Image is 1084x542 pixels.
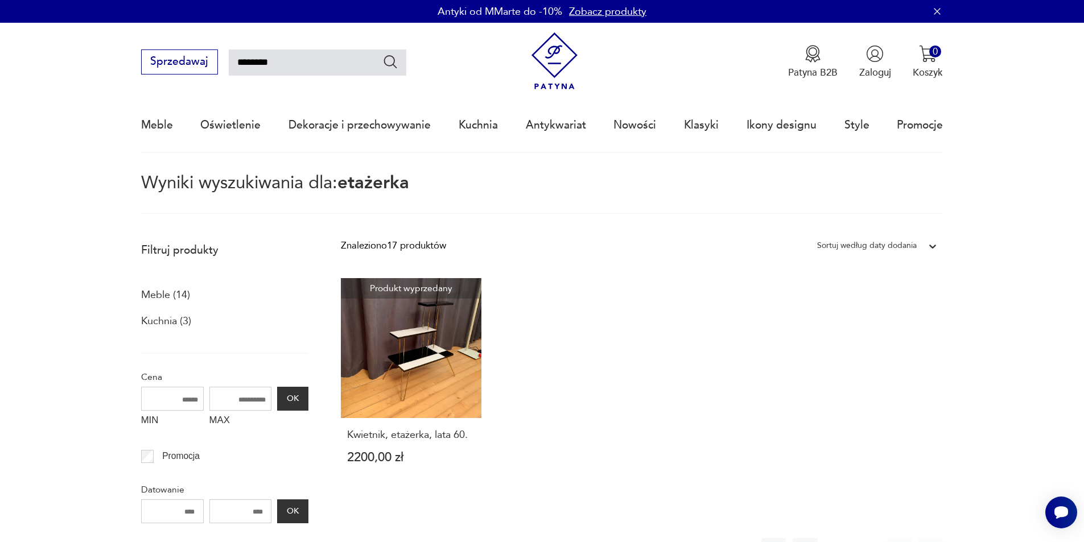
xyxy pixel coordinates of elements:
img: Ikona koszyka [919,45,937,63]
a: Kuchnia (3) [141,312,191,331]
img: Ikona medalu [804,45,822,63]
p: Wyniki wyszukiwania dla: [141,175,943,214]
a: Oświetlenie [200,99,261,151]
span: etażerka [337,171,409,195]
p: Cena [141,370,308,384]
button: OK [277,499,308,523]
iframe: Smartsupp widget button [1045,497,1077,528]
a: Ikony designu [747,99,817,151]
label: MAX [209,411,272,432]
a: Nowości [613,99,656,151]
p: Datowanie [141,482,308,497]
button: Patyna B2B [788,45,838,79]
a: Style [844,99,869,151]
button: Sprzedawaj [141,49,218,75]
p: 2200,00 zł [347,452,475,464]
a: Meble (14) [141,286,190,305]
a: Kuchnia [459,99,498,151]
a: Meble [141,99,173,151]
a: Zobacz produkty [569,5,646,19]
a: Promocje [897,99,943,151]
a: Produkt wyprzedanyKwietnik, etażerka, lata 60.Kwietnik, etażerka, lata 60.2200,00 zł [341,278,481,490]
h3: Kwietnik, etażerka, lata 60. [347,429,475,441]
img: Patyna - sklep z meblami i dekoracjami vintage [526,32,583,90]
p: Antyki od MMarte do -10% [438,5,562,19]
button: Szukaj [382,53,399,70]
p: Zaloguj [859,66,891,79]
p: Filtruj produkty [141,243,308,258]
a: Ikona medaluPatyna B2B [788,45,838,79]
button: OK [277,387,308,411]
label: MIN [141,411,204,432]
button: 0Koszyk [913,45,943,79]
p: Promocja [162,449,200,464]
a: Dekoracje i przechowywanie [288,99,431,151]
img: Ikonka użytkownika [866,45,884,63]
div: Sortuj według daty dodania [817,238,917,253]
div: 0 [929,45,941,57]
p: Koszyk [913,66,943,79]
p: Patyna B2B [788,66,838,79]
a: Antykwariat [526,99,586,151]
button: Zaloguj [859,45,891,79]
a: Klasyki [684,99,719,151]
a: Sprzedawaj [141,58,218,67]
div: Znaleziono 17 produktów [341,238,446,253]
